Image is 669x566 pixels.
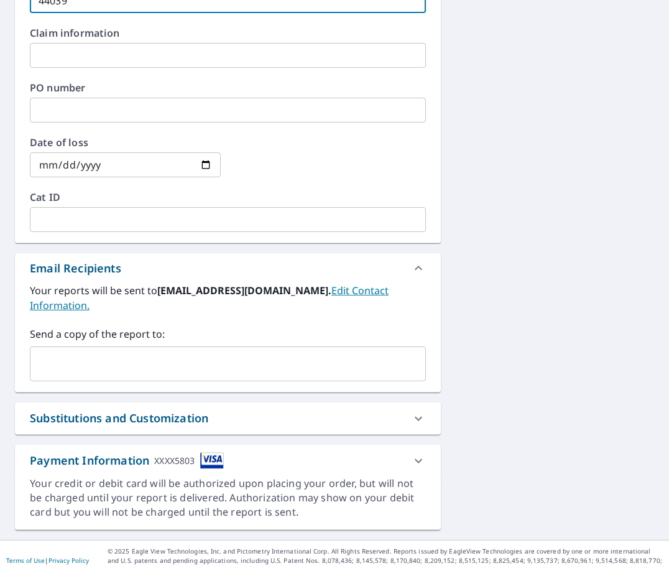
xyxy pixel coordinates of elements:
label: Send a copy of the report to: [30,327,426,341]
div: Payment Information [30,452,224,469]
label: PO number [30,83,426,93]
div: Email Recipients [30,260,121,277]
div: Substitutions and Customization [30,410,208,427]
p: | [6,557,89,564]
label: Your reports will be sent to [30,283,426,313]
label: Cat ID [30,192,426,202]
div: Substitutions and Customization [15,402,441,434]
a: Privacy Policy [48,556,89,565]
div: Email Recipients [15,253,441,283]
img: cardImage [200,452,224,469]
div: Payment InformationXXXX5803cardImage [15,445,441,476]
a: Terms of Use [6,556,45,565]
div: XXXX5803 [154,452,195,469]
b: [EMAIL_ADDRESS][DOMAIN_NAME]. [157,284,331,297]
label: Claim information [30,28,426,38]
label: Date of loss [30,137,221,147]
div: Your credit or debit card will be authorized upon placing your order, but will not be charged unt... [30,476,426,519]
